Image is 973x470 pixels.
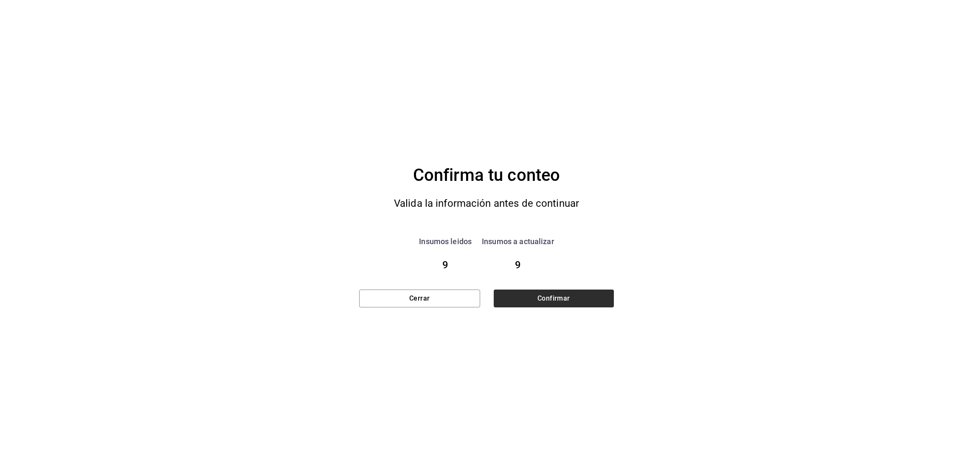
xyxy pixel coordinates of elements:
[359,163,614,188] div: Confirma tu conteo
[494,290,614,307] button: Confirmar
[419,257,472,273] div: 9
[376,195,597,212] div: Valida la información antes de continuar
[359,290,480,307] button: Cerrar
[482,236,554,247] div: Insumos a actualizar
[482,257,554,273] div: 9
[419,236,472,247] div: Insumos leidos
